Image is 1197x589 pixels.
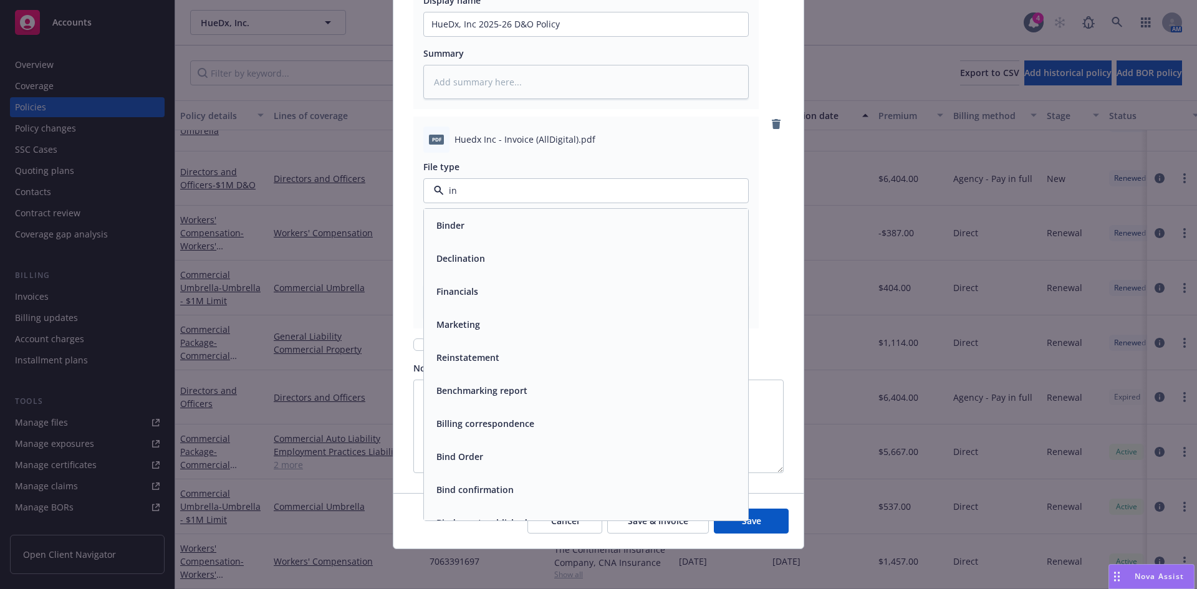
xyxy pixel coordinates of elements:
[424,12,748,36] input: Add display name here...
[769,117,784,132] a: remove
[1135,571,1184,582] span: Nova Assist
[436,219,464,232] button: Binder
[436,483,514,496] button: Bind confirmation
[423,47,464,59] span: Summary
[742,515,761,527] span: Save
[429,135,444,144] span: pdf
[628,515,688,527] span: Save & Invoice
[1109,565,1125,588] div: Drag to move
[413,362,439,374] span: Notes
[436,450,483,463] button: Bind Order
[436,417,534,430] button: Billing correspondence
[436,351,499,364] button: Reinstatement
[436,285,478,298] button: Financials
[444,184,723,197] input: Filter by keyword
[551,515,579,527] span: Cancel
[436,252,485,265] button: Declination
[1108,564,1195,589] button: Nova Assist
[454,133,595,146] span: Huedx Inc - Invoice (AllDigital).pdf
[527,509,602,534] button: Cancel
[436,318,480,331] button: Marketing
[436,516,527,529] button: Binder not-published
[607,509,709,534] button: Save & Invoice
[436,384,527,397] button: Benchmarking report
[714,509,789,534] button: Save
[423,161,459,173] span: File type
